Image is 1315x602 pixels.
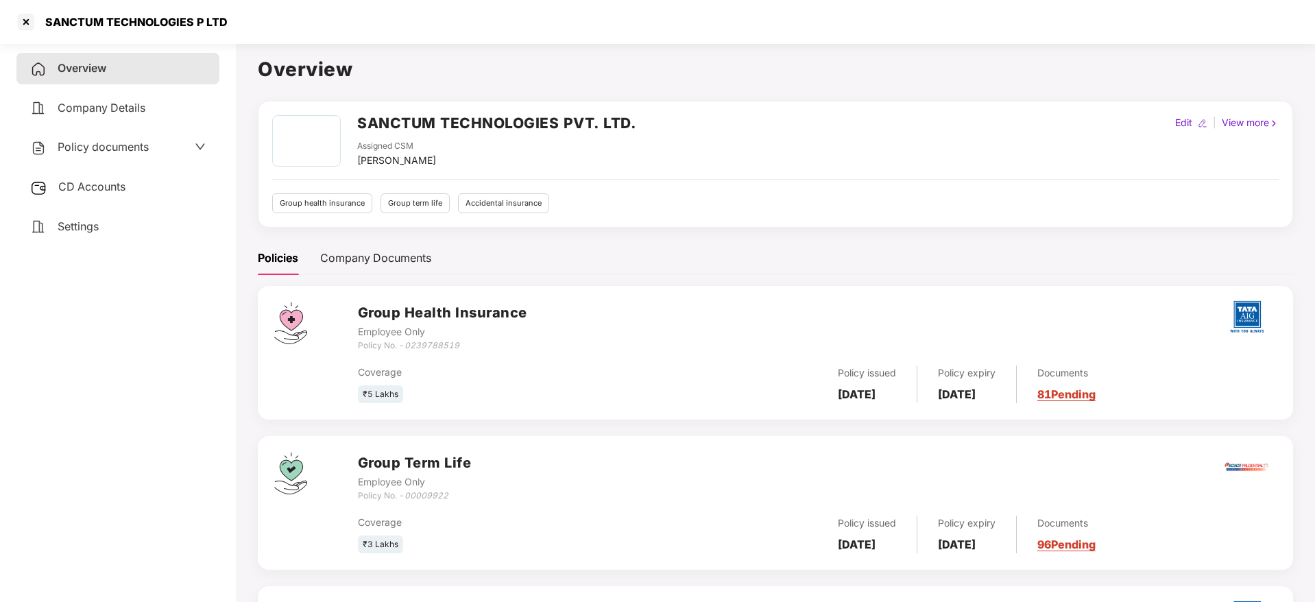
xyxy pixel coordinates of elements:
[1223,293,1271,341] img: tatag.png
[258,54,1293,84] h1: Overview
[30,140,47,156] img: svg+xml;base64,PHN2ZyB4bWxucz0iaHR0cDovL3d3dy53My5vcmcvMjAwMC9zdmciIHdpZHRoPSIyNCIgaGVpZ2h0PSIyNC...
[358,324,527,339] div: Employee Only
[30,61,47,77] img: svg+xml;base64,PHN2ZyB4bWxucz0iaHR0cDovL3d3dy53My5vcmcvMjAwMC9zdmciIHdpZHRoPSIyNCIgaGVpZ2h0PSIyNC...
[938,538,976,551] b: [DATE]
[458,193,549,213] div: Accidental insurance
[30,100,47,117] img: svg+xml;base64,PHN2ZyB4bWxucz0iaHR0cDovL3d3dy53My5vcmcvMjAwMC9zdmciIHdpZHRoPSIyNCIgaGVpZ2h0PSIyNC...
[1219,115,1281,130] div: View more
[58,140,149,154] span: Policy documents
[1037,538,1096,551] a: 96 Pending
[58,180,125,193] span: CD Accounts
[838,387,876,401] b: [DATE]
[320,250,431,267] div: Company Documents
[838,538,876,551] b: [DATE]
[30,180,47,196] img: svg+xml;base64,PHN2ZyB3aWR0aD0iMjUiIGhlaWdodD0iMjQiIHZpZXdCb3g9IjAgMCAyNSAyNCIgZmlsbD0ibm9uZSIgeG...
[838,516,896,531] div: Policy issued
[357,112,636,134] h2: SANCTUM TECHNOLOGIES PVT. LTD.
[358,515,664,530] div: Coverage
[1037,365,1096,381] div: Documents
[938,387,976,401] b: [DATE]
[1198,119,1207,128] img: editIcon
[358,339,527,352] div: Policy No. -
[358,365,664,380] div: Coverage
[938,516,996,531] div: Policy expiry
[1037,387,1096,401] a: 81 Pending
[357,153,436,168] div: [PERSON_NAME]
[358,385,403,404] div: ₹5 Lakhs
[358,474,472,490] div: Employee Only
[58,219,99,233] span: Settings
[58,101,145,115] span: Company Details
[405,340,459,350] i: 0239788519
[272,193,372,213] div: Group health insurance
[358,490,472,503] div: Policy No. -
[1269,119,1279,128] img: rightIcon
[358,453,472,474] h3: Group Term Life
[1223,443,1271,491] img: iciciprud.png
[1210,115,1219,130] div: |
[274,302,307,344] img: svg+xml;base64,PHN2ZyB4bWxucz0iaHR0cDovL3d3dy53My5vcmcvMjAwMC9zdmciIHdpZHRoPSI0Ny43MTQiIGhlaWdodD...
[358,302,527,324] h3: Group Health Insurance
[838,365,896,381] div: Policy issued
[1172,115,1195,130] div: Edit
[1037,516,1096,531] div: Documents
[258,250,298,267] div: Policies
[938,365,996,381] div: Policy expiry
[405,490,448,501] i: 00009922
[195,141,206,152] span: down
[274,453,307,494] img: svg+xml;base64,PHN2ZyB4bWxucz0iaHR0cDovL3d3dy53My5vcmcvMjAwMC9zdmciIHdpZHRoPSI0Ny43MTQiIGhlaWdodD...
[37,15,228,29] div: SANCTUM TECHNOLOGIES P LTD
[357,140,436,153] div: Assigned CSM
[30,219,47,235] img: svg+xml;base64,PHN2ZyB4bWxucz0iaHR0cDovL3d3dy53My5vcmcvMjAwMC9zdmciIHdpZHRoPSIyNCIgaGVpZ2h0PSIyNC...
[358,535,403,554] div: ₹3 Lakhs
[58,61,106,75] span: Overview
[381,193,450,213] div: Group term life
